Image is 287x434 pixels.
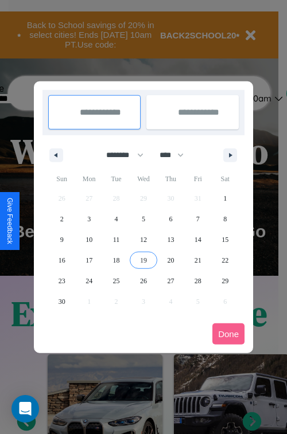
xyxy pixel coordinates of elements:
div: Open Intercom Messenger [11,395,39,423]
span: 29 [222,271,228,291]
button: 26 [130,271,157,291]
span: Mon [75,170,102,188]
span: 23 [59,271,65,291]
button: 3 [75,209,102,229]
button: 14 [184,229,211,250]
span: 26 [140,271,147,291]
span: 19 [140,250,147,271]
button: 12 [130,229,157,250]
span: 7 [196,209,200,229]
button: 24 [75,271,102,291]
span: Tue [103,170,130,188]
span: 2 [60,209,64,229]
button: 20 [157,250,184,271]
span: Thu [157,170,184,188]
span: 17 [86,250,92,271]
span: 12 [140,229,147,250]
span: 15 [222,229,228,250]
span: Sat [212,170,239,188]
span: 14 [195,229,201,250]
button: 30 [48,291,75,312]
span: 21 [195,250,201,271]
span: 5 [142,209,145,229]
span: 18 [113,250,120,271]
span: 30 [59,291,65,312]
span: Fri [184,170,211,188]
button: 18 [103,250,130,271]
span: 22 [222,250,228,271]
button: 22 [212,250,239,271]
span: Sun [48,170,75,188]
span: 13 [167,229,174,250]
button: 19 [130,250,157,271]
span: 6 [169,209,172,229]
span: 16 [59,250,65,271]
button: 1 [212,188,239,209]
div: Give Feedback [6,198,14,244]
button: 28 [184,271,211,291]
button: 21 [184,250,211,271]
button: 15 [212,229,239,250]
button: 11 [103,229,130,250]
button: 2 [48,209,75,229]
button: 29 [212,271,239,291]
span: 25 [113,271,120,291]
button: 6 [157,209,184,229]
span: 4 [115,209,118,229]
span: 8 [223,209,227,229]
button: 25 [103,271,130,291]
span: Wed [130,170,157,188]
button: 8 [212,209,239,229]
button: 9 [48,229,75,250]
span: 24 [86,271,92,291]
span: 9 [60,229,64,250]
button: 13 [157,229,184,250]
button: Done [212,323,245,345]
button: 27 [157,271,184,291]
span: 27 [167,271,174,291]
span: 3 [87,209,91,229]
span: 1 [223,188,227,209]
span: 28 [195,271,201,291]
button: 23 [48,271,75,291]
button: 4 [103,209,130,229]
button: 16 [48,250,75,271]
span: 11 [113,229,120,250]
span: 20 [167,250,174,271]
button: 5 [130,209,157,229]
span: 10 [86,229,92,250]
button: 7 [184,209,211,229]
button: 17 [75,250,102,271]
button: 10 [75,229,102,250]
